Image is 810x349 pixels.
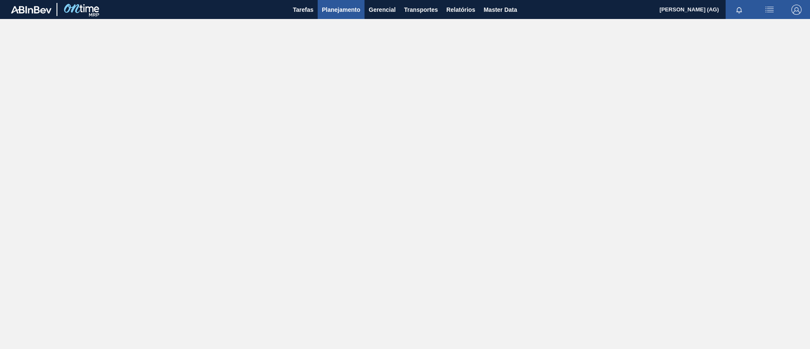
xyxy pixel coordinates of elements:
span: Tarefas [293,5,313,15]
img: userActions [764,5,775,15]
span: Planejamento [322,5,360,15]
button: Notificações [726,4,753,16]
img: TNhmsLtSVTkK8tSr43FrP2fwEKptu5GPRR3wAAAABJRU5ErkJggg== [11,6,51,14]
span: Master Data [483,5,517,15]
img: Logout [791,5,802,15]
span: Relatórios [446,5,475,15]
span: Transportes [404,5,438,15]
span: Gerencial [369,5,396,15]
